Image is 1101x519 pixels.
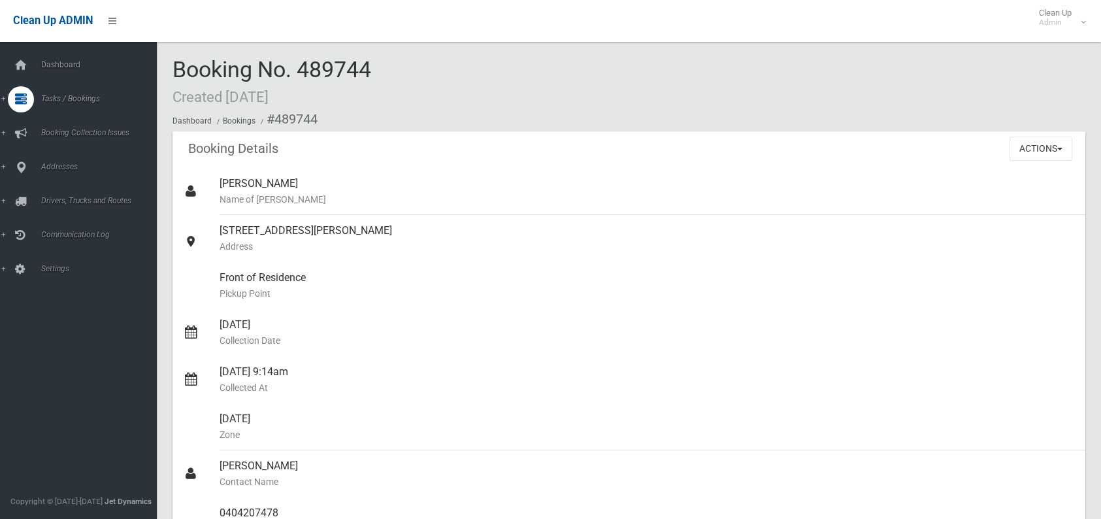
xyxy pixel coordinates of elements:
[173,136,294,161] header: Booking Details
[220,450,1075,497] div: [PERSON_NAME]
[173,56,371,107] span: Booking No. 489744
[257,107,318,131] li: #489744
[1010,137,1072,161] button: Actions
[1039,18,1072,27] small: Admin
[220,333,1075,348] small: Collection Date
[37,128,167,137] span: Booking Collection Issues
[10,497,103,506] span: Copyright © [DATE]-[DATE]
[223,116,255,126] a: Bookings
[37,230,167,239] span: Communication Log
[220,262,1075,309] div: Front of Residence
[220,168,1075,215] div: [PERSON_NAME]
[37,196,167,205] span: Drivers, Trucks and Routes
[220,192,1075,207] small: Name of [PERSON_NAME]
[105,497,152,506] strong: Jet Dynamics
[37,162,167,171] span: Addresses
[37,264,167,273] span: Settings
[220,380,1075,395] small: Collected At
[37,94,167,103] span: Tasks / Bookings
[220,215,1075,262] div: [STREET_ADDRESS][PERSON_NAME]
[220,403,1075,450] div: [DATE]
[220,309,1075,356] div: [DATE]
[220,356,1075,403] div: [DATE] 9:14am
[173,88,269,105] small: Created [DATE]
[220,474,1075,490] small: Contact Name
[220,239,1075,254] small: Address
[1032,8,1085,27] span: Clean Up
[173,116,212,126] a: Dashboard
[220,286,1075,301] small: Pickup Point
[13,14,93,27] span: Clean Up ADMIN
[37,60,167,69] span: Dashboard
[220,427,1075,443] small: Zone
